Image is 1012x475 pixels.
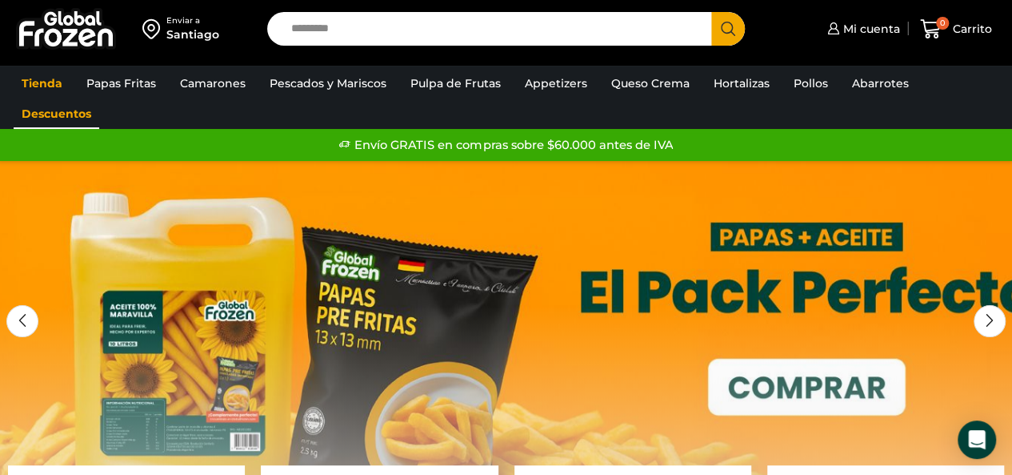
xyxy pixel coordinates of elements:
div: Next slide [974,305,1006,337]
span: Mi cuenta [839,21,900,37]
a: Pulpa de Frutas [402,68,509,99]
span: 0 [936,17,949,30]
a: Descuentos [14,99,99,129]
a: 0 Carrito [916,10,996,48]
a: Queso Crema [603,68,698,99]
button: Search button [711,12,745,46]
a: Papas Fritas [78,68,164,99]
img: address-field-icon.svg [142,15,166,42]
a: Mi cuenta [823,13,900,45]
a: Appetizers [517,68,595,99]
a: Abarrotes [844,68,917,99]
a: Camarones [172,68,254,99]
span: Carrito [949,21,992,37]
a: Hortalizas [706,68,778,99]
div: Santiago [166,26,219,42]
div: Open Intercom Messenger [958,421,996,459]
div: Enviar a [166,15,219,26]
a: Tienda [14,68,70,99]
a: Pollos [786,68,836,99]
a: Pescados y Mariscos [262,68,394,99]
div: Previous slide [6,305,38,337]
